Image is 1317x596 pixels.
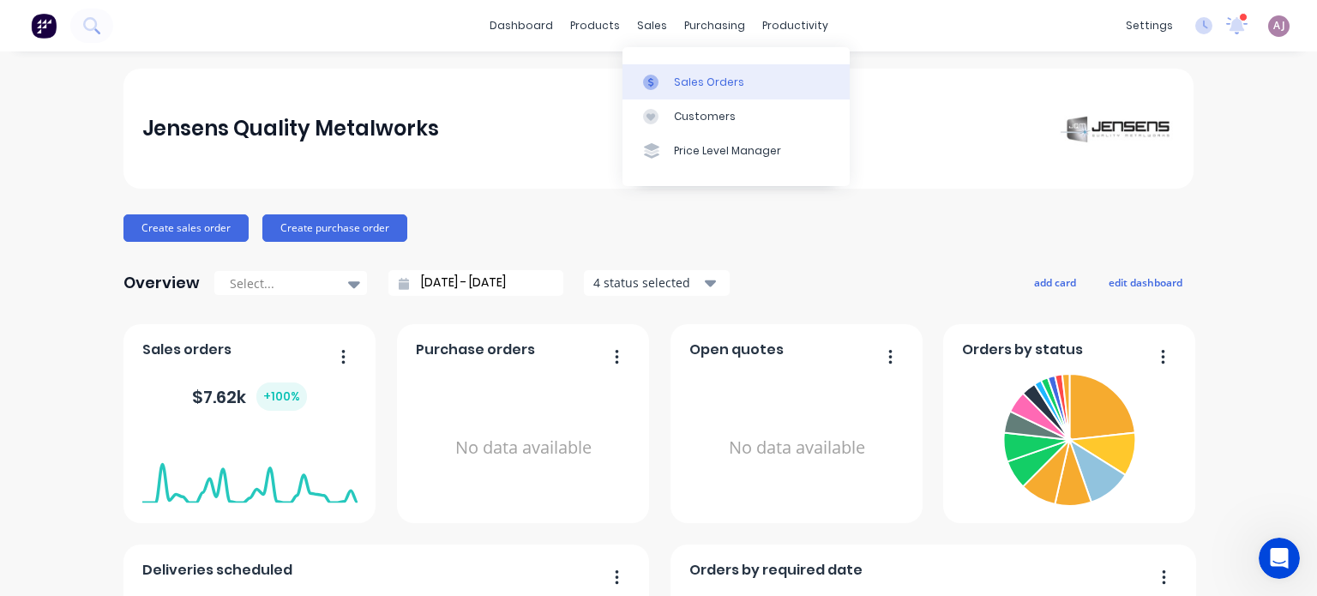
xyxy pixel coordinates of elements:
[674,109,736,124] div: Customers
[676,13,754,39] div: purchasing
[1055,111,1175,147] img: Jensens Quality Metalworks
[628,13,676,39] div: sales
[622,134,850,168] a: Price Level Manager
[142,340,232,360] span: Sales orders
[123,214,249,242] button: Create sales order
[142,111,439,146] div: Jensens Quality Metalworks
[622,64,850,99] a: Sales Orders
[754,13,837,39] div: productivity
[142,560,292,581] span: Deliveries scheduled
[1273,18,1285,33] span: AJ
[962,340,1083,360] span: Orders by status
[584,270,730,296] button: 4 status selected
[622,99,850,134] a: Customers
[31,13,57,39] img: Factory
[674,75,744,90] div: Sales Orders
[689,367,905,529] div: No data available
[1117,13,1182,39] div: settings
[123,266,200,300] div: Overview
[416,340,535,360] span: Purchase orders
[562,13,628,39] div: products
[416,367,631,529] div: No data available
[689,560,863,581] span: Orders by required date
[674,143,781,159] div: Price Level Manager
[192,382,307,411] div: $ 7.62k
[481,13,562,39] a: dashboard
[1023,271,1087,293] button: add card
[262,214,407,242] button: Create purchase order
[593,274,701,292] div: 4 status selected
[256,382,307,411] div: + 100 %
[1259,538,1300,579] iframe: Intercom live chat
[1097,271,1194,293] button: edit dashboard
[689,340,784,360] span: Open quotes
